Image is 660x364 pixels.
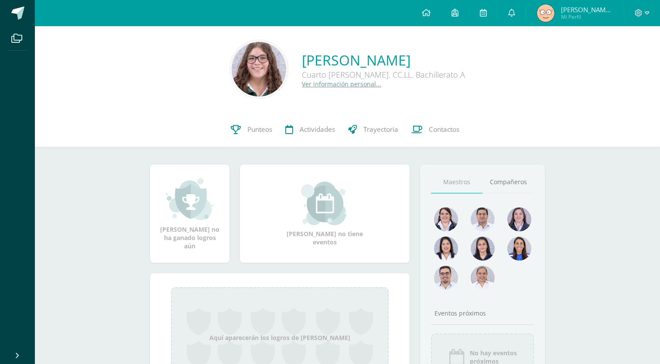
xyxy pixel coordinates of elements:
img: 0580b9beee8b50b4e2a2441e05bb36d6.png [434,237,458,261]
a: Trayectoria [342,112,405,147]
div: [PERSON_NAME] no tiene eventos [281,182,369,246]
img: a5c04a697988ad129bdf05b8f922df21.png [507,237,531,261]
img: c3579e79d07ed16708d7cededde04bff.png [507,207,531,231]
div: [PERSON_NAME] no ha ganado logros aún [159,177,221,250]
img: 7e1d33647f8296156cf189616256e007.png [232,42,286,96]
a: Maestros [431,171,482,193]
img: event_small.png [301,182,349,225]
a: Compañeros [482,171,534,193]
a: Ver información personal... [302,80,381,88]
a: [PERSON_NAME] [302,51,465,69]
span: Actividades [300,125,335,134]
img: 6bc5668d4199ea03c0854e21131151f7.png [471,237,495,261]
img: 9a0812c6f881ddad7942b4244ed4a083.png [471,207,495,231]
img: 6366ed5ed987100471695a0532754633.png [537,4,554,22]
img: d869f4b24ccbd30dc0e31b0593f8f022.png [471,266,495,290]
div: Eventos próximos [431,309,534,317]
span: Trayectoria [363,125,398,134]
a: Contactos [405,112,466,147]
img: c717c6dd901b269d3ae6ea341d867eaf.png [434,266,458,290]
a: Punteos [224,112,279,147]
span: Mi Perfil [561,13,613,21]
img: achievement_small.png [166,177,214,221]
img: 5b1461e84b32f3e9a12355c7ee942746.png [434,207,458,231]
span: Contactos [429,125,459,134]
span: [PERSON_NAME] de los Angeles [561,5,613,14]
a: Actividades [279,112,342,147]
div: Cuarto [PERSON_NAME]. CC.LL. Bachillerato A [302,69,465,80]
span: Punteos [247,125,272,134]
